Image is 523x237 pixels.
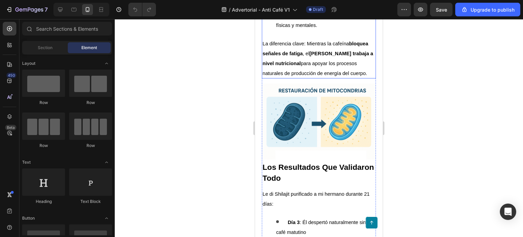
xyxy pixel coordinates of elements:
[232,6,290,13] span: Advertorial - Anti Café V1
[22,22,112,35] input: Search Sections & Elements
[5,125,16,130] div: Beta
[22,215,35,221] span: Button
[69,198,112,205] div: Text Block
[69,143,112,149] div: Row
[101,213,112,224] span: Toggle open
[229,6,231,13] span: /
[38,45,52,51] span: Section
[455,3,520,16] button: Upgrade to publish
[436,7,447,13] span: Save
[81,45,97,51] span: Element
[430,3,453,16] button: Save
[128,3,156,16] div: Undo/Redo
[22,60,35,66] span: Layout
[500,204,516,220] div: Open Intercom Messenger
[22,100,65,106] div: Row
[22,159,31,165] span: Text
[22,198,65,205] div: Heading
[313,6,323,13] span: Draft
[6,73,16,78] div: 450
[101,157,112,168] span: Toggle open
[3,3,51,16] button: 7
[255,19,383,237] iframe: Design area
[69,100,112,106] div: Row
[22,143,65,149] div: Row
[461,6,514,13] div: Upgrade to publish
[101,58,112,69] span: Toggle open
[45,5,48,14] p: 7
